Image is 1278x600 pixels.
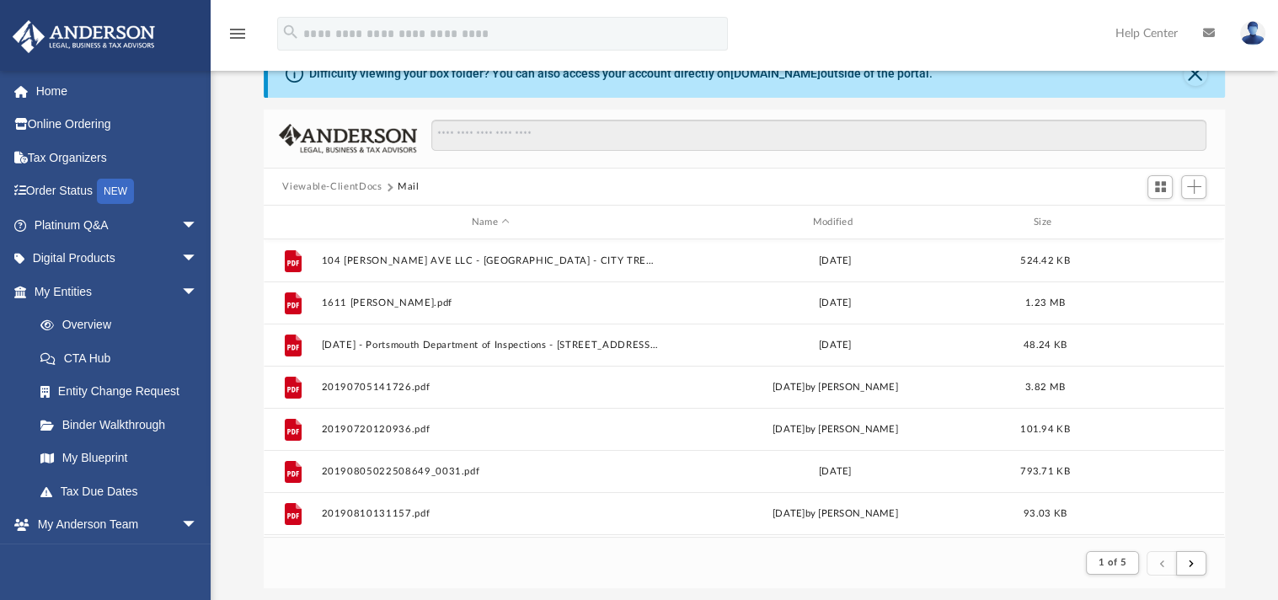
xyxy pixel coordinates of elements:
[12,108,223,142] a: Online Ordering
[666,254,1004,269] div: [DATE]
[97,179,134,204] div: NEW
[8,20,160,53] img: Anderson Advisors Platinum Portal
[282,179,382,195] button: Viewable-ClientDocs
[24,442,215,475] a: My Blueprint
[1240,21,1265,46] img: User Pic
[12,242,223,276] a: Digital Productsarrow_drop_down
[181,242,215,276] span: arrow_drop_down
[1184,62,1207,86] button: Close
[322,466,660,477] button: 20190805022508649_0031.pdf
[322,340,660,351] button: [DATE] - Portsmouth Department of Inspections - [STREET_ADDRESS][PERSON_NAME], LLC.pdf
[24,474,223,508] a: Tax Due Dates
[24,541,206,575] a: My Anderson Team
[264,239,1224,537] div: grid
[1086,551,1139,575] button: 1 of 5
[321,215,659,230] div: Name
[12,275,223,308] a: My Entitiesarrow_drop_down
[666,215,1004,230] div: Modified
[12,174,223,209] a: Order StatusNEW
[666,422,1004,437] div: [DATE] by [PERSON_NAME]
[1021,467,1070,476] span: 793.71 KB
[12,74,223,108] a: Home
[24,341,223,375] a: CTA Hub
[322,508,660,519] button: 20190810131157.pdf
[1087,215,1205,230] div: id
[24,375,223,409] a: Entity Change Request
[1181,175,1206,199] button: Add
[227,24,248,44] i: menu
[1024,509,1067,518] span: 93.03 KB
[666,338,1004,353] div: [DATE]
[1025,383,1065,392] span: 3.82 MB
[666,464,1004,479] div: [DATE]
[309,65,933,83] div: Difficulty viewing your box folder? You can also access your account directly on outside of the p...
[271,215,313,230] div: id
[666,296,1004,311] div: [DATE]
[666,506,1004,522] div: [DATE] by [PERSON_NAME]
[181,208,215,243] span: arrow_drop_down
[322,297,660,308] button: 1611 [PERSON_NAME].pdf
[281,23,300,41] i: search
[1025,298,1065,308] span: 1.23 MB
[181,275,215,309] span: arrow_drop_down
[1021,425,1070,434] span: 101.94 KB
[24,408,223,442] a: Binder Walkthrough
[1021,256,1070,265] span: 524.42 KB
[431,120,1206,152] input: Search files and folders
[322,382,660,393] button: 20190705141726.pdf
[12,508,215,542] a: My Anderson Teamarrow_drop_down
[12,141,223,174] a: Tax Organizers
[322,424,660,435] button: 20190720120936.pdf
[666,380,1004,395] div: [DATE] by [PERSON_NAME]
[227,32,248,44] a: menu
[730,67,821,80] a: [DOMAIN_NAME]
[1024,340,1067,350] span: 48.24 KB
[322,255,660,266] button: 104 [PERSON_NAME] AVE LLC - [GEOGRAPHIC_DATA] - CITY TREASURER.pdf
[24,308,223,342] a: Overview
[1099,558,1126,567] span: 1 of 5
[398,179,420,195] button: Mail
[12,208,223,242] a: Platinum Q&Aarrow_drop_down
[1147,175,1173,199] button: Switch to Grid View
[1012,215,1079,230] div: Size
[181,508,215,543] span: arrow_drop_down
